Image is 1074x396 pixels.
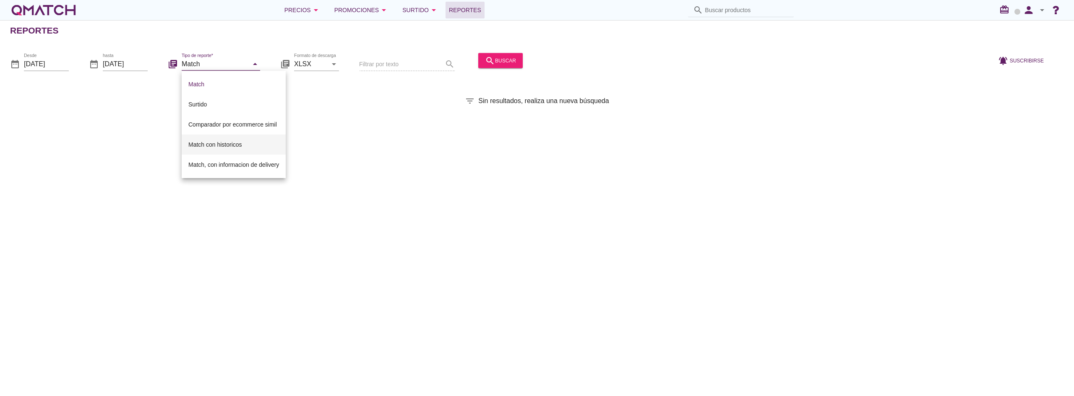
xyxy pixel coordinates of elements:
[188,119,279,129] div: Comparador por ecommerce simil
[1020,4,1037,16] i: person
[182,57,248,70] input: Tipo de reporte*
[24,57,69,70] input: Desde
[478,96,609,106] span: Sin resultados, realiza una nueva búsqueda
[999,5,1013,15] i: redeem
[10,24,59,37] h2: Reportes
[250,59,260,69] i: arrow_drop_down
[1010,57,1044,64] span: Suscribirse
[396,2,446,18] button: Surtido
[485,55,495,65] i: search
[294,57,327,70] input: Formato de descarga
[429,5,439,15] i: arrow_drop_down
[328,2,396,18] button: Promociones
[478,53,523,68] button: buscar
[329,59,339,69] i: arrow_drop_down
[188,79,279,89] div: Match
[188,99,279,109] div: Surtido
[10,59,20,69] i: date_range
[446,2,485,18] a: Reportes
[1037,5,1047,15] i: arrow_drop_down
[693,5,703,15] i: search
[89,59,99,69] i: date_range
[284,5,321,15] div: Precios
[168,59,178,69] i: library_books
[278,2,328,18] button: Precios
[311,5,321,15] i: arrow_drop_down
[998,55,1010,65] i: notifications_active
[449,5,481,15] span: Reportes
[379,5,389,15] i: arrow_drop_down
[188,160,279,170] div: Match, con informacion de delivery
[705,3,789,17] input: Buscar productos
[465,96,475,106] i: filter_list
[188,140,279,150] div: Match con historicos
[10,2,77,18] a: white-qmatch-logo
[991,53,1051,68] button: Suscribirse
[402,5,439,15] div: Surtido
[334,5,389,15] div: Promociones
[280,59,290,69] i: library_books
[103,57,148,70] input: hasta
[485,55,516,65] div: buscar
